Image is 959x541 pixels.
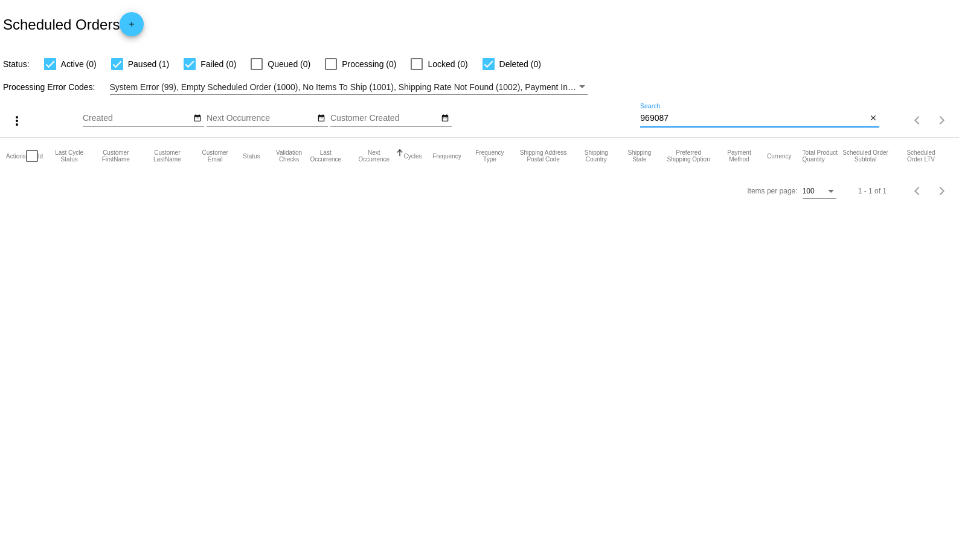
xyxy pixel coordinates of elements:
[38,152,43,160] button: Change sorting for Id
[147,149,187,163] button: Change sorting for CustomerLastName
[666,149,711,163] button: Change sorting for PreferredShippingOption
[930,179,954,203] button: Next page
[624,149,655,163] button: Change sorting for ShippingState
[499,57,541,71] span: Deleted (0)
[193,114,202,123] mat-icon: date_range
[200,57,236,71] span: Failed (0)
[3,59,30,69] span: Status:
[767,152,792,160] button: Change sorting for CurrencyIso
[110,80,588,95] mat-select: Filter by Processing Error Codes
[803,138,842,174] mat-header-cell: Total Product Quantity
[95,149,136,163] button: Change sorting for CustomerFirstName
[83,114,191,123] input: Created
[61,57,97,71] span: Active (0)
[330,114,439,123] input: Customer Created
[198,149,232,163] button: Change sorting for CustomerEmail
[518,149,568,163] button: Change sorting for ShippingPostcode
[403,152,422,160] button: Change sorting for Cycles
[128,57,169,71] span: Paused (1)
[317,114,326,123] mat-icon: date_range
[54,149,85,163] button: Change sorting for LastProcessingCycleId
[869,114,877,123] mat-icon: close
[342,57,396,71] span: Processing (0)
[6,138,26,174] mat-header-cell: Actions
[207,114,315,123] input: Next Occurrence
[803,187,815,195] span: 100
[747,187,797,195] div: Items per page:
[906,108,930,132] button: Previous page
[842,149,889,163] button: Change sorting for Subtotal
[640,114,867,123] input: Search
[271,138,307,174] mat-header-cell: Validation Checks
[355,149,393,163] button: Change sorting for NextOccurrenceUtc
[3,82,95,92] span: Processing Error Codes:
[722,149,756,163] button: Change sorting for PaymentMethod.Type
[124,20,139,34] mat-icon: add
[472,149,507,163] button: Change sorting for FrequencyType
[867,112,879,125] button: Clear
[428,57,467,71] span: Locked (0)
[432,152,461,160] button: Change sorting for Frequency
[10,114,24,128] mat-icon: more_vert
[858,187,887,195] div: 1 - 1 of 1
[441,114,449,123] mat-icon: date_range
[579,149,613,163] button: Change sorting for ShippingCountry
[803,187,836,196] mat-select: Items per page:
[930,108,954,132] button: Next page
[268,57,310,71] span: Queued (0)
[3,12,144,36] h2: Scheduled Orders
[243,152,260,160] button: Change sorting for Status
[906,179,930,203] button: Previous page
[307,149,344,163] button: Change sorting for LastOccurrenceUtc
[900,149,942,163] button: Change sorting for LifetimeValue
